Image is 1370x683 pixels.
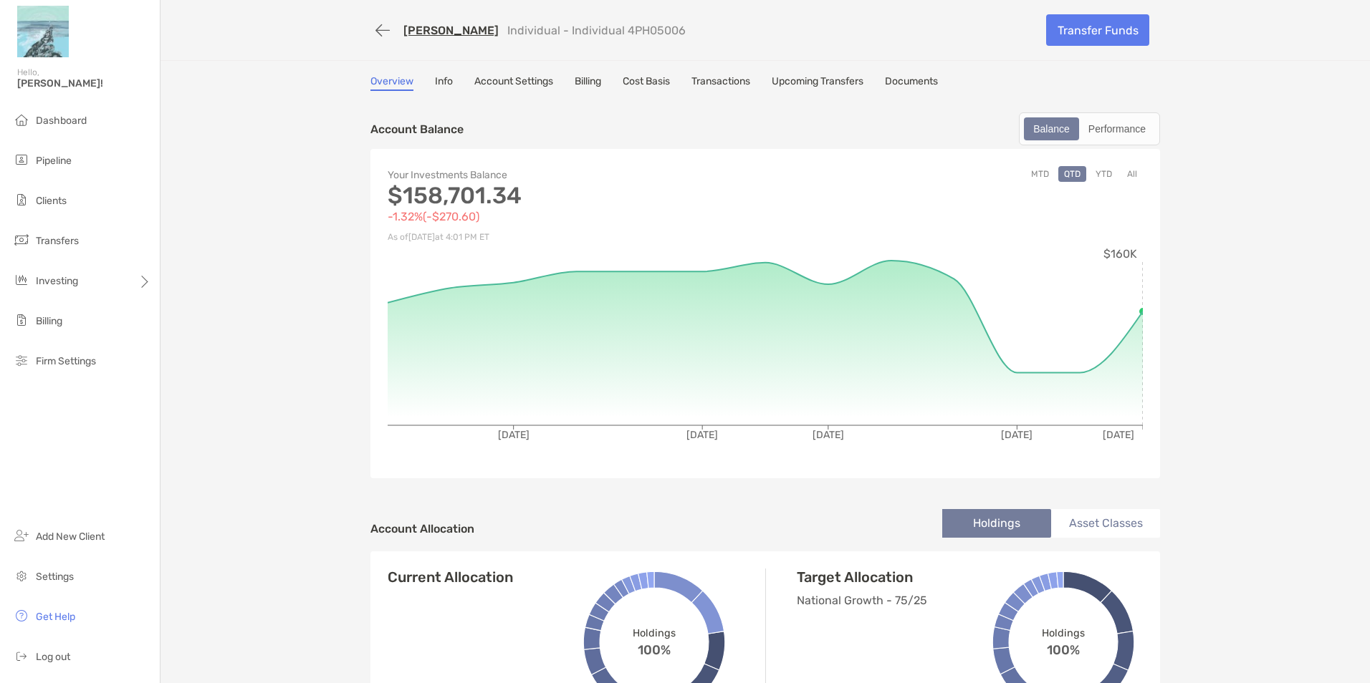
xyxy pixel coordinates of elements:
[498,429,530,441] tspan: [DATE]
[17,77,151,89] span: [PERSON_NAME]!
[885,75,938,91] a: Documents
[36,155,72,167] span: Pipeline
[13,647,30,664] img: logout icon
[942,509,1051,538] li: Holdings
[1121,166,1143,182] button: All
[507,24,686,37] p: Individual - Individual 4PH05006
[1046,14,1149,46] a: Transfer Funds
[1042,626,1084,639] span: Holdings
[435,75,453,91] a: Info
[1025,119,1078,139] div: Balance
[370,522,474,536] h4: Account Allocation
[13,231,30,248] img: transfers icon
[13,151,30,168] img: pipeline icon
[772,75,863,91] a: Upcoming Transfers
[36,315,62,327] span: Billing
[638,639,671,657] span: 100%
[36,355,96,367] span: Firm Settings
[388,228,765,246] p: As of [DATE] at 4:01 PM ET
[1019,112,1160,145] div: segmented control
[1001,429,1033,441] tspan: [DATE]
[13,191,30,208] img: clients icon
[686,429,718,441] tspan: [DATE]
[797,591,1019,609] p: National Growth - 75/25
[1081,119,1154,139] div: Performance
[691,75,750,91] a: Transactions
[813,429,844,441] tspan: [DATE]
[36,195,67,207] span: Clients
[1025,166,1055,182] button: MTD
[388,187,765,205] p: $158,701.34
[13,527,30,544] img: add_new_client icon
[370,75,413,91] a: Overview
[1051,509,1160,538] li: Asset Classes
[1047,639,1080,657] span: 100%
[797,568,1019,586] h4: Target Allocation
[388,208,765,226] p: -1.32% ( -$270.60 )
[36,531,105,543] span: Add New Client
[13,111,30,128] img: dashboard icon
[13,352,30,369] img: firm-settings icon
[36,611,75,623] span: Get Help
[17,6,69,57] img: Zoe Logo
[1058,166,1086,182] button: QTD
[388,166,765,184] p: Your Investments Balance
[36,275,78,287] span: Investing
[13,607,30,624] img: get-help icon
[36,235,79,247] span: Transfers
[1103,247,1137,261] tspan: $160K
[13,567,30,584] img: settings icon
[1090,166,1118,182] button: YTD
[13,311,30,329] img: billing icon
[575,75,601,91] a: Billing
[36,571,74,583] span: Settings
[474,75,553,91] a: Account Settings
[388,568,513,586] h4: Current Allocation
[623,75,670,91] a: Cost Basis
[36,115,87,127] span: Dashboard
[403,24,499,37] a: [PERSON_NAME]
[370,120,464,138] p: Account Balance
[633,626,675,639] span: Holdings
[36,651,70,663] span: Log out
[13,271,30,289] img: investing icon
[1103,429,1134,441] tspan: [DATE]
